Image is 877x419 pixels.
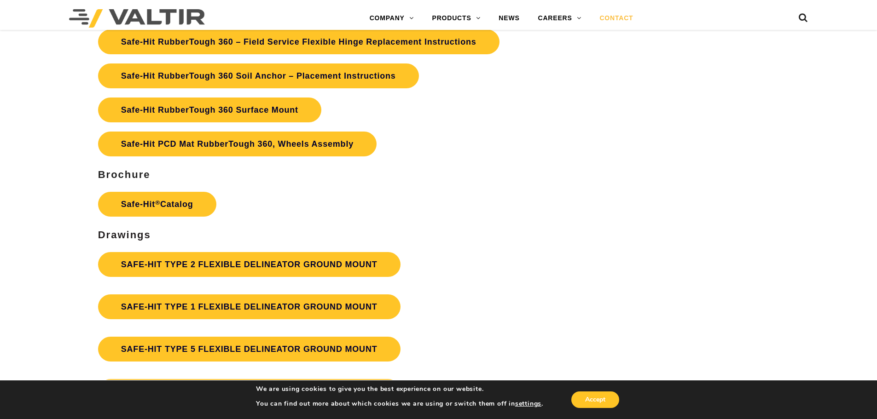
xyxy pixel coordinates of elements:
[571,391,619,408] button: Accept
[69,9,205,28] img: Valtir
[155,199,160,206] sup: ®
[98,63,419,88] a: Safe-Hit RubberTough 360 Soil Anchor – Placement Instructions
[98,169,151,180] strong: Brochure
[256,400,543,408] p: You can find out more about which cookies we are using or switch them off in .
[98,229,151,241] strong: Drawings
[98,252,401,277] a: SAFE-HIT TYPE 2 FLEXIBLE DELINEATOR GROUND MOUNT
[423,9,490,28] a: PRODUCTS
[590,9,642,28] a: CONTACT
[98,29,499,54] a: Safe-Hit RubberTough 360 – Field Service Flexible Hinge Replacement Instructions
[98,132,377,156] a: Safe-Hit PCD Mat RubberTough 360, Wheels Assembly
[489,9,529,28] a: NEWS
[98,192,216,217] a: Safe-Hit®Catalog
[256,385,543,393] p: We are using cookies to give you the best experience on our website.
[360,9,423,28] a: COMPANY
[98,337,401,362] a: SAFE-HIT TYPE 5 FLEXIBLE DELINEATOR GROUND MOUNT
[98,294,401,319] a: SAFE-HIT TYPE 1 FLEXIBLE DELINEATOR GROUND MOUNT
[529,9,591,28] a: CAREERS
[98,98,321,122] a: Safe-Hit RubberTough 360 Surface Mount
[98,379,401,404] a: SAFE-HIT TYPE 3 FLEXIBLE DELINEATOR GROUND MOUNT
[515,400,541,408] button: settings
